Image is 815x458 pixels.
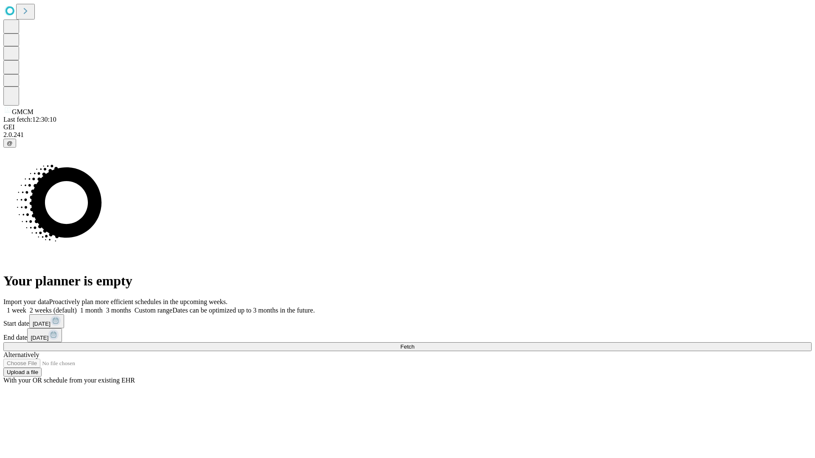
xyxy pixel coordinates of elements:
[3,298,49,305] span: Import your data
[3,351,39,358] span: Alternatively
[80,307,103,314] span: 1 month
[3,273,812,289] h1: Your planner is empty
[3,116,56,123] span: Last fetch: 12:30:10
[172,307,315,314] span: Dates can be optimized up to 3 months in the future.
[7,307,26,314] span: 1 week
[29,314,64,328] button: [DATE]
[33,321,51,327] span: [DATE]
[106,307,131,314] span: 3 months
[135,307,172,314] span: Custom range
[7,140,13,146] span: @
[12,108,34,115] span: GMCM
[3,139,16,148] button: @
[27,328,62,342] button: [DATE]
[3,131,812,139] div: 2.0.241
[3,368,42,377] button: Upload a file
[49,298,228,305] span: Proactively plan more efficient schedules in the upcoming weeks.
[400,343,414,350] span: Fetch
[3,377,135,384] span: With your OR schedule from your existing EHR
[3,328,812,342] div: End date
[3,314,812,328] div: Start date
[30,307,77,314] span: 2 weeks (default)
[3,342,812,351] button: Fetch
[3,123,812,131] div: GEI
[31,335,48,341] span: [DATE]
